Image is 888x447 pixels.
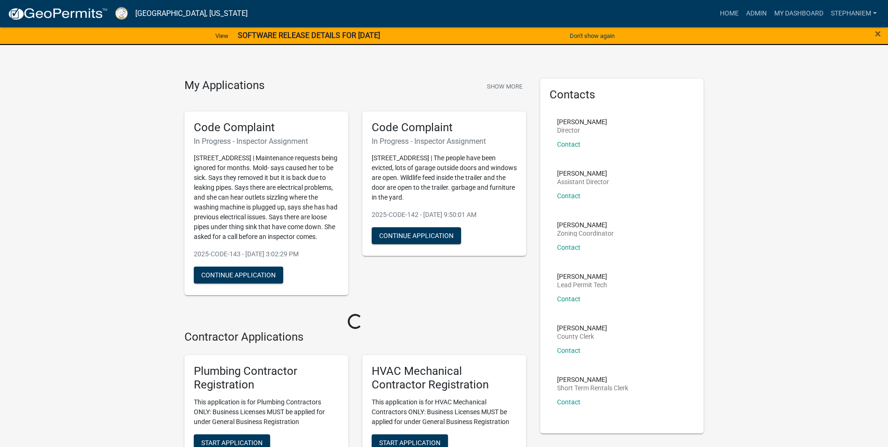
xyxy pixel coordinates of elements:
[372,137,517,146] h6: In Progress - Inspector Assignment
[194,137,339,146] h6: In Progress - Inspector Assignment
[372,397,517,427] p: This application is for HVAC Mechanical Contractors ONLY: Business Licenses MUST be applied for u...
[566,28,618,44] button: Don't show again
[372,210,517,220] p: 2025-CODE-142 - [DATE] 9:50:01 AM
[716,5,742,22] a: Home
[194,153,339,242] p: [STREET_ADDRESS] | Maintenance requests being ignored for months. Mold- says caused her to be sic...
[372,227,461,244] button: Continue Application
[194,249,339,259] p: 2025-CODE-143 - [DATE] 3:02:29 PM
[557,119,607,125] p: [PERSON_NAME]
[184,79,264,93] h4: My Applications
[550,88,695,102] h5: Contacts
[557,347,580,354] a: Contact
[557,230,614,237] p: Zoning Coordinator
[372,121,517,134] h5: Code Complaint
[184,330,526,344] h4: Contractor Applications
[557,127,607,134] p: Director
[557,273,607,280] p: [PERSON_NAME]
[212,28,232,44] a: View
[557,179,609,185] p: Assistant Director
[557,244,580,251] a: Contact
[557,333,607,340] p: County Clerk
[194,365,339,392] h5: Plumbing Contractor Registration
[115,7,128,20] img: Putnam County, Georgia
[194,267,283,283] button: Continue Application
[557,192,580,200] a: Contact
[557,222,614,228] p: [PERSON_NAME]
[557,325,607,331] p: [PERSON_NAME]
[557,385,628,391] p: Short Term Rentals Clerk
[483,79,526,94] button: Show More
[557,141,580,148] a: Contact
[875,27,881,40] span: ×
[827,5,881,22] a: StephanieM
[557,295,580,303] a: Contact
[742,5,771,22] a: Admin
[238,31,380,40] strong: SOFTWARE RELEASE DETAILS FOR [DATE]
[379,439,440,446] span: Start Application
[372,153,517,202] p: [STREET_ADDRESS] | The people have been evicted, lots of garage outside doors and windows are ope...
[201,439,263,446] span: Start Application
[771,5,827,22] a: My Dashboard
[875,28,881,39] button: Close
[194,397,339,427] p: This application is for Plumbing Contractors ONLY: Business Licenses MUST be applied for under Ge...
[557,398,580,406] a: Contact
[557,376,628,383] p: [PERSON_NAME]
[372,365,517,392] h5: HVAC Mechanical Contractor Registration
[135,6,248,22] a: [GEOGRAPHIC_DATA], [US_STATE]
[557,282,607,288] p: Lead Permit Tech
[194,121,339,134] h5: Code Complaint
[557,170,609,177] p: [PERSON_NAME]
